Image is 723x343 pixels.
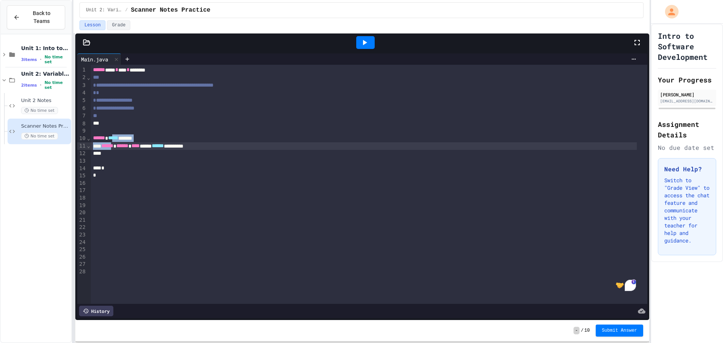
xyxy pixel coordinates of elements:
h2: Your Progress [658,75,716,85]
span: Scanner Notes Practice [131,6,210,15]
button: Lesson [79,20,105,30]
span: No time set [21,107,58,114]
div: 9 [77,127,87,135]
p: Switch to "Grade View" to access the chat feature and communicate with your teacher for help and ... [664,177,710,244]
span: • [40,82,41,88]
span: Fold line [87,135,90,141]
div: 22 [77,224,87,231]
span: Fold line [87,75,90,81]
span: Unit 2: Variables and Expressions [86,7,122,13]
span: 10 [584,328,590,334]
span: No time set [44,55,70,64]
div: To enrich screen reader interactions, please activate Accessibility in Grammarly extension settings [91,65,647,304]
button: Submit Answer [596,325,643,337]
div: 25 [77,246,87,253]
div: 7 [77,112,87,120]
div: 20 [77,209,87,216]
div: 8 [77,120,87,128]
div: 1 [77,66,87,74]
div: 3 [77,82,87,89]
h2: Assignment Details [658,119,716,140]
div: 19 [77,202,87,209]
div: 14 [77,165,87,172]
div: My Account [657,3,680,20]
span: • [40,56,41,63]
div: 28 [77,268,87,276]
div: 10 [77,135,87,142]
span: Submit Answer [602,328,637,334]
div: 17 [77,187,87,194]
div: 18 [77,194,87,202]
span: - [574,327,579,334]
span: No time set [44,80,70,90]
div: [PERSON_NAME] [660,91,714,98]
div: [EMAIL_ADDRESS][DOMAIN_NAME] [660,98,714,104]
div: 26 [77,253,87,261]
span: Scanner Notes Practice [21,123,70,130]
span: No time set [21,133,58,140]
div: 27 [77,261,87,268]
div: 5 [77,97,87,104]
div: Main.java [77,53,121,65]
h3: Need Help? [664,165,710,174]
div: 15 [77,172,87,180]
span: / [581,328,584,334]
div: 16 [77,180,87,187]
div: Main.java [77,55,112,63]
div: 24 [77,239,87,246]
div: No due date set [658,143,716,152]
h1: Intro to Software Development [658,30,716,62]
div: 21 [77,216,87,224]
span: / [125,7,128,13]
button: Back to Teams [7,5,65,29]
div: 2 [77,74,87,81]
div: 6 [77,105,87,112]
span: Unit 2 Notes [21,98,70,104]
span: Unit 2: Variables and Expressions [21,70,70,77]
div: 13 [77,157,87,165]
span: 2 items [21,83,37,88]
span: Fold line [87,143,90,149]
div: 11 [77,142,87,150]
div: 12 [77,150,87,157]
div: 23 [77,231,87,239]
span: 3 items [21,57,37,62]
span: Unit 1: Into to [GEOGRAPHIC_DATA] [21,45,70,52]
div: History [79,306,113,316]
button: Grade [107,20,130,30]
span: Back to Teams [24,9,59,25]
div: 4 [77,89,87,97]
